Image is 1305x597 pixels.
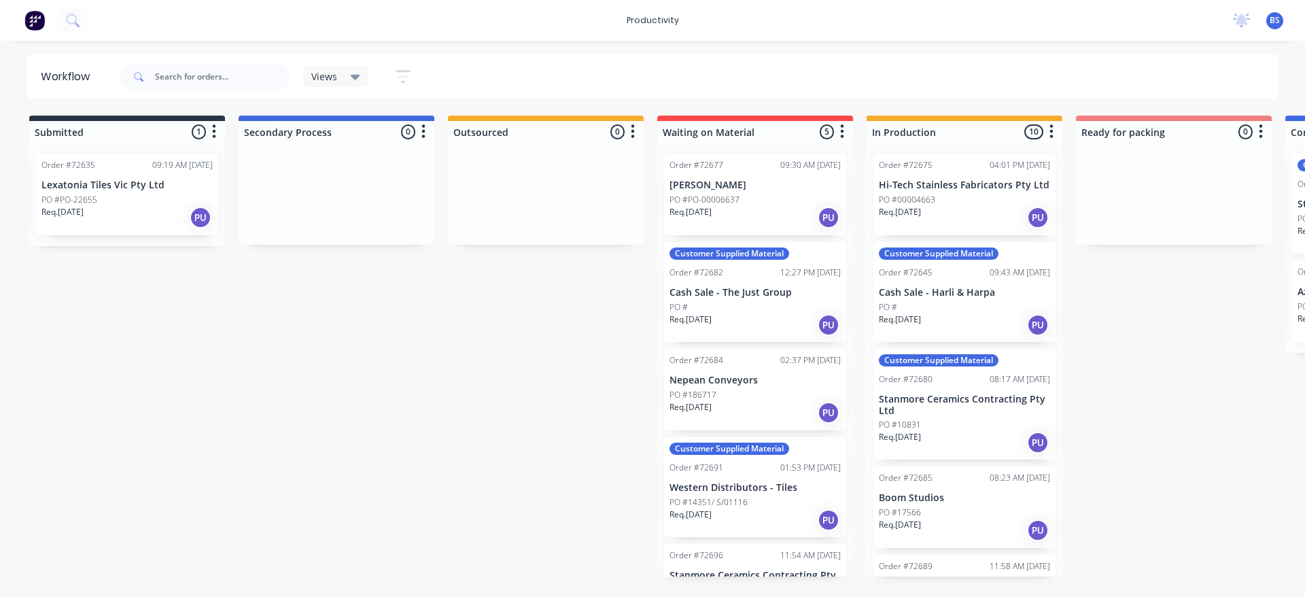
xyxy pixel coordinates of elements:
div: PU [1027,432,1049,454]
p: PO # [669,301,688,313]
div: Customer Supplied MaterialOrder #7264509:43 AM [DATE]Cash Sale - Harli & HarpaPO #Req.[DATE]PU [873,242,1056,342]
p: PO #PO-22655 [41,194,97,206]
span: BS [1270,14,1280,27]
div: Order #72645 [879,267,933,279]
div: Customer Supplied MaterialOrder #7269101:53 PM [DATE]Western Distributors - TilesPO #14351/ S/011... [664,437,846,537]
div: Order #72685 [879,472,933,484]
p: Req. [DATE] [879,431,921,443]
div: Customer Supplied Material [879,248,998,260]
div: Order #72635 [41,159,95,171]
p: Western Distributors - Tiles [669,482,841,494]
div: PU [818,402,839,424]
div: Customer Supplied MaterialOrder #7268008:17 AM [DATE]Stanmore Ceramics Contracting Pty LtdPO #108... [873,349,1056,460]
div: Customer Supplied Material [669,443,789,455]
div: 09:30 AM [DATE] [780,159,841,171]
div: Customer Supplied Material [669,248,789,260]
p: Req. [DATE] [879,519,921,531]
div: 11:54 AM [DATE] [780,549,841,562]
img: Factory [24,10,45,31]
div: 02:37 PM [DATE] [780,354,841,366]
p: Hi-Tech Stainless Fabricators Pty Ltd [879,180,1050,191]
div: Order #72696 [669,549,723,562]
div: Order #7267709:30 AM [DATE][PERSON_NAME]PO #PO-00006637Req.[DATE]PU [664,154,846,235]
p: PO #PO-00006637 [669,194,739,206]
div: 08:23 AM [DATE] [990,472,1050,484]
p: PO #17566 [879,507,921,519]
p: Lexatonia Tiles Vic Pty Ltd [41,180,213,191]
p: Req. [DATE] [669,206,712,218]
p: PO #14351/ S/01116 [669,496,748,509]
div: Order #72689 [879,560,933,573]
div: Customer Supplied Material [879,354,998,366]
div: PU [1027,314,1049,336]
div: Workflow [41,69,97,85]
p: Req. [DATE] [669,509,712,521]
div: PU [1027,207,1049,228]
div: Order #72684 [669,354,723,366]
p: Req. [DATE] [41,206,84,218]
div: Order #7267504:01 PM [DATE]Hi-Tech Stainless Fabricators Pty LtdPO #00004663Req.[DATE]PU [873,154,1056,235]
div: Order #7263509:19 AM [DATE]Lexatonia Tiles Vic Pty LtdPO #PO-22655Req.[DATE]PU [36,154,218,235]
p: PO #186717 [669,389,716,401]
div: Order #72680 [879,373,933,386]
p: Req. [DATE] [669,401,712,413]
div: 09:43 AM [DATE] [990,267,1050,279]
p: Req. [DATE] [879,206,921,218]
div: Order #7268402:37 PM [DATE]Nepean ConveyorsPO #186717Req.[DATE]PU [664,349,846,430]
div: Order #7268508:23 AM [DATE]Boom StudiosPO #17566Req.[DATE]PU [873,466,1056,548]
div: PU [818,314,839,336]
input: Search for orders... [155,63,290,90]
p: PO # [879,301,897,313]
div: 01:53 PM [DATE] [780,462,841,474]
p: PO #00004663 [879,194,935,206]
div: productivity [620,10,686,31]
div: Order #72677 [669,159,723,171]
p: PO #10831 [879,419,921,431]
p: Stanmore Ceramics Contracting Pty Ltd [669,570,841,593]
p: Stanmore Ceramics Contracting Pty Ltd [879,394,1050,417]
div: Order #72675 [879,159,933,171]
div: PU [818,509,839,531]
div: 04:01 PM [DATE] [990,159,1050,171]
div: Order #72682 [669,267,723,279]
div: PU [1027,519,1049,541]
div: Customer Supplied MaterialOrder #7268212:27 PM [DATE]Cash Sale - The Just GroupPO #Req.[DATE]PU [664,242,846,342]
p: Req. [DATE] [669,313,712,326]
p: Nepean Conveyors [669,375,841,386]
p: Boom Studios [879,492,1050,504]
div: PU [818,207,839,228]
div: 12:27 PM [DATE] [780,267,841,279]
p: Cash Sale - Harli & Harpa [879,287,1050,298]
p: [PERSON_NAME] [669,180,841,191]
p: Cash Sale - The Just Group [669,287,841,298]
div: 11:58 AM [DATE] [990,560,1050,573]
span: Views [311,69,337,84]
div: PU [190,207,211,228]
div: 08:17 AM [DATE] [990,373,1050,386]
div: 09:19 AM [DATE] [152,159,213,171]
p: Req. [DATE] [879,313,921,326]
div: Order #72691 [669,462,723,474]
